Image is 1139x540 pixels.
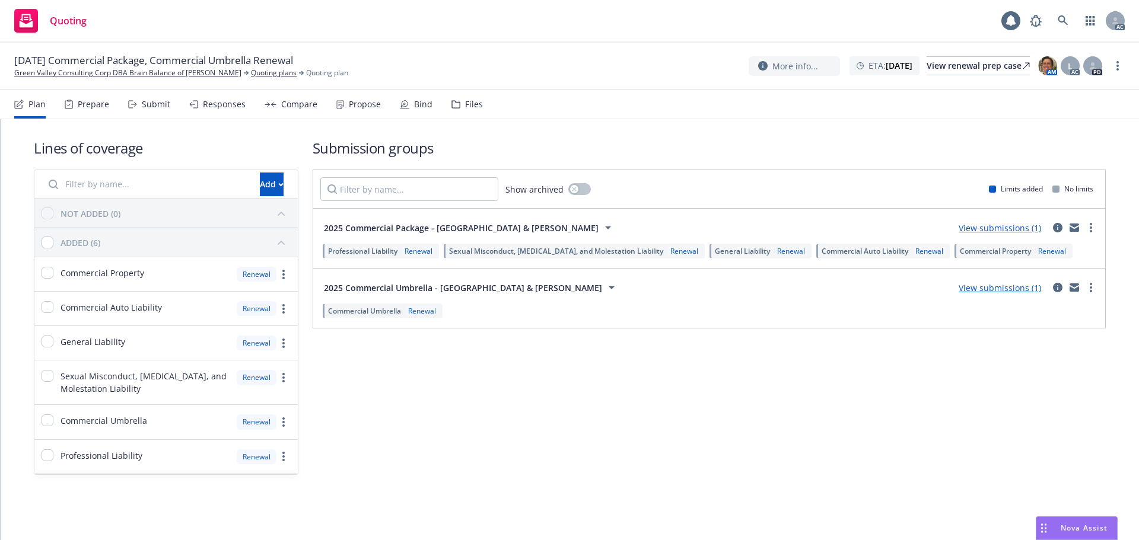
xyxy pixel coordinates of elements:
a: Green Valley Consulting Corp DBA Brain Balance of [PERSON_NAME] [14,68,241,78]
div: Propose [349,100,381,109]
span: Quoting [50,16,87,25]
div: No limits [1052,184,1093,194]
button: More info... [749,56,840,76]
button: ADDED (6) [61,233,291,252]
div: Renewal [237,335,276,350]
div: Renewal [1036,246,1068,256]
span: Commercial Umbrella [328,306,401,316]
button: 2025 Commercial Umbrella - [GEOGRAPHIC_DATA] & [PERSON_NAME] [320,276,622,299]
a: Report a Bug [1024,9,1048,33]
div: Drag to move [1036,517,1051,539]
span: Commercial Umbrella [61,414,147,427]
span: [DATE] Commercial Package, Commercial Umbrella Renewal [14,53,293,68]
a: more [1111,59,1125,73]
div: Files [465,100,483,109]
a: circleInformation [1051,280,1065,295]
a: Search [1051,9,1075,33]
input: Filter by name... [42,172,253,196]
div: Bind [414,100,432,109]
div: Submit [142,100,170,109]
a: Quoting [9,4,91,37]
a: more [276,336,291,350]
a: Quoting plans [251,68,297,78]
div: Renewal [237,370,276,385]
div: NOT ADDED (0) [61,207,120,220]
span: General Liability [715,246,770,256]
a: more [276,449,291,464]
div: Renewal [406,306,438,316]
span: L [1068,60,1073,72]
a: more [1084,280,1098,295]
a: more [276,415,291,429]
div: Renewal [237,301,276,316]
a: more [276,302,291,316]
span: Quoting plan [306,68,348,78]
a: View submissions (1) [959,282,1041,293]
button: Add [260,172,284,196]
a: more [276,370,291,385]
a: mail [1067,280,1081,295]
span: Show archived [505,183,564,196]
strong: [DATE] [886,60,912,71]
a: circleInformation [1051,221,1065,235]
a: Switch app [1078,9,1102,33]
div: Renewal [237,414,276,429]
button: NOT ADDED (0) [61,204,291,223]
div: Limits added [989,184,1043,194]
div: Renewal [668,246,701,256]
span: Sexual Misconduct, [MEDICAL_DATA], and Molestation Liability [61,370,230,395]
button: Nova Assist [1036,516,1118,540]
div: Renewal [237,267,276,282]
span: Professional Liability [328,246,397,256]
a: more [1084,221,1098,235]
a: View submissions (1) [959,222,1041,234]
img: photo [1038,56,1057,75]
a: mail [1067,221,1081,235]
span: Commercial Property [960,246,1031,256]
div: Renewal [237,449,276,464]
div: Renewal [913,246,946,256]
span: Commercial Auto Liability [61,301,162,314]
div: Renewal [402,246,435,256]
a: View renewal prep case [927,56,1030,75]
span: General Liability [61,335,125,348]
span: Professional Liability [61,449,142,462]
span: Commercial Auto Liability [822,246,908,256]
input: Filter by name... [320,177,498,201]
span: 2025 Commercial Umbrella - [GEOGRAPHIC_DATA] & [PERSON_NAME] [324,282,602,294]
span: Commercial Property [61,267,144,279]
button: 2025 Commercial Package - [GEOGRAPHIC_DATA] & [PERSON_NAME] [320,216,619,239]
span: More info... [772,60,818,72]
span: 2025 Commercial Package - [GEOGRAPHIC_DATA] & [PERSON_NAME] [324,222,599,234]
div: View renewal prep case [927,57,1030,75]
h1: Lines of coverage [34,138,298,158]
div: Responses [203,100,246,109]
span: Sexual Misconduct, [MEDICAL_DATA], and Molestation Liability [449,246,663,256]
h1: Submission groups [313,138,1106,158]
a: more [276,267,291,282]
div: Compare [281,100,317,109]
div: Plan [28,100,46,109]
div: Prepare [78,100,109,109]
div: Renewal [775,246,807,256]
div: ADDED (6) [61,237,100,249]
span: ETA : [868,59,912,72]
span: Nova Assist [1061,523,1108,533]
